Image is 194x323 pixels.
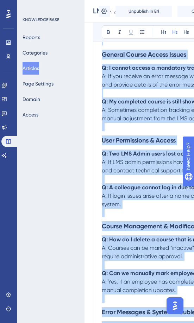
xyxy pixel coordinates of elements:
strong: General Course Access Issues [102,51,186,58]
button: Reports [23,31,40,44]
span: Need Help? [17,2,44,10]
button: Domain [23,93,40,106]
input: Article Name [93,6,111,16]
iframe: UserGuiding AI Assistant Launcher [164,295,186,316]
button: Categories [23,46,48,59]
button: Unpublish in EN [115,6,172,17]
button: Access [23,108,38,121]
div: KNOWLEDGE BASE [23,17,59,23]
button: Articles [23,62,39,75]
strong: User Permissions & Access [102,137,176,144]
span: Unpublish in EN [129,8,159,14]
button: Page Settings [23,77,54,90]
